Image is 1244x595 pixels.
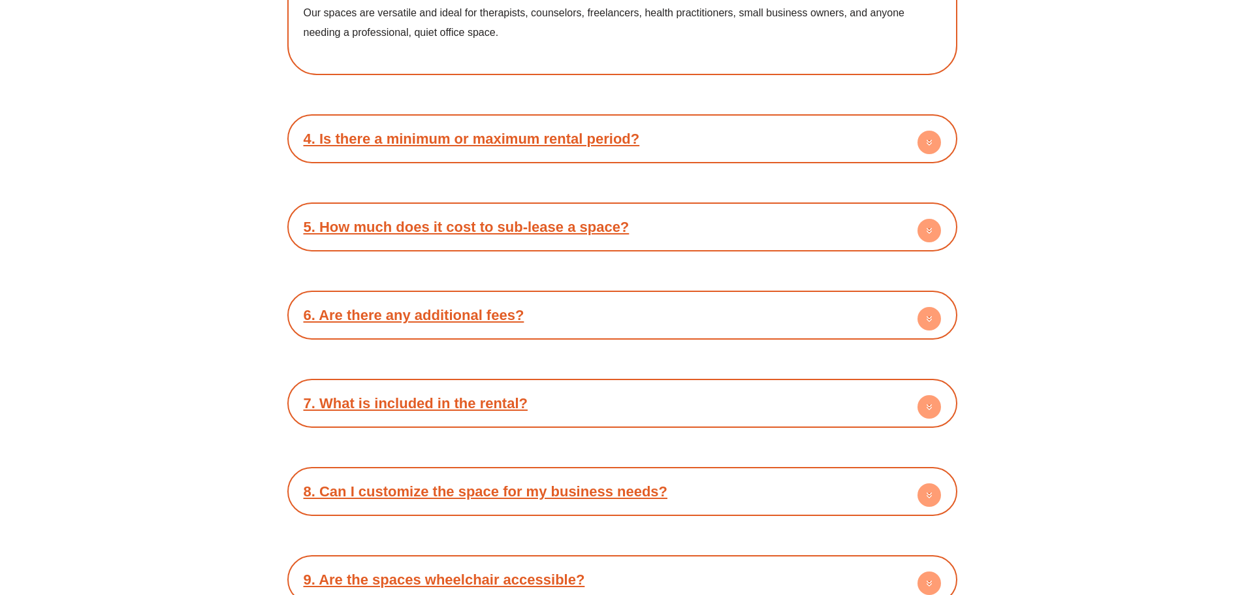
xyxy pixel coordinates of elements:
[304,219,630,235] a: 5. How much does it cost to sub-lease a space?
[304,395,528,411] a: 7. What is included in the rental?
[304,131,640,147] a: 4. Is there a minimum or maximum rental period?
[294,209,951,245] div: 5. How much does it cost to sub-lease a space?
[1027,447,1244,595] iframe: Chat Widget
[294,474,951,509] div: 8. Can I customize the space for my business needs?
[304,571,585,588] a: 9. Are the spaces wheelchair accessible?
[304,307,524,323] a: 6. Are there any additional fees?
[304,3,941,42] p: Our spaces are versatile and ideal for therapists, counselors, freelancers, health practitioners,...
[294,385,951,421] div: 7. What is included in the rental?
[294,121,951,157] div: 4. Is there a minimum or maximum rental period?
[294,297,951,333] div: 6. Are there any additional fees?
[304,483,668,500] a: 8. Can I customize the space for my business needs?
